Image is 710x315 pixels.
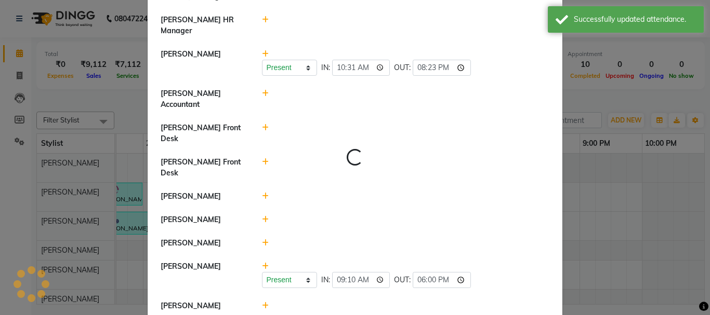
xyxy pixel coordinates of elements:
[394,275,411,285] span: OUT:
[394,62,411,73] span: OUT:
[153,15,254,36] div: [PERSON_NAME] HR Manager
[153,238,254,249] div: [PERSON_NAME]
[321,62,330,73] span: IN:
[574,14,696,25] div: Successfully updated attendance.
[153,122,254,144] div: [PERSON_NAME] Front Desk
[153,214,254,225] div: [PERSON_NAME]
[153,300,254,311] div: [PERSON_NAME]
[153,49,254,76] div: [PERSON_NAME]
[153,191,254,202] div: [PERSON_NAME]
[321,275,330,285] span: IN:
[153,157,254,179] div: [PERSON_NAME] Front Desk
[153,88,254,110] div: [PERSON_NAME] Accountant
[153,261,254,288] div: [PERSON_NAME]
